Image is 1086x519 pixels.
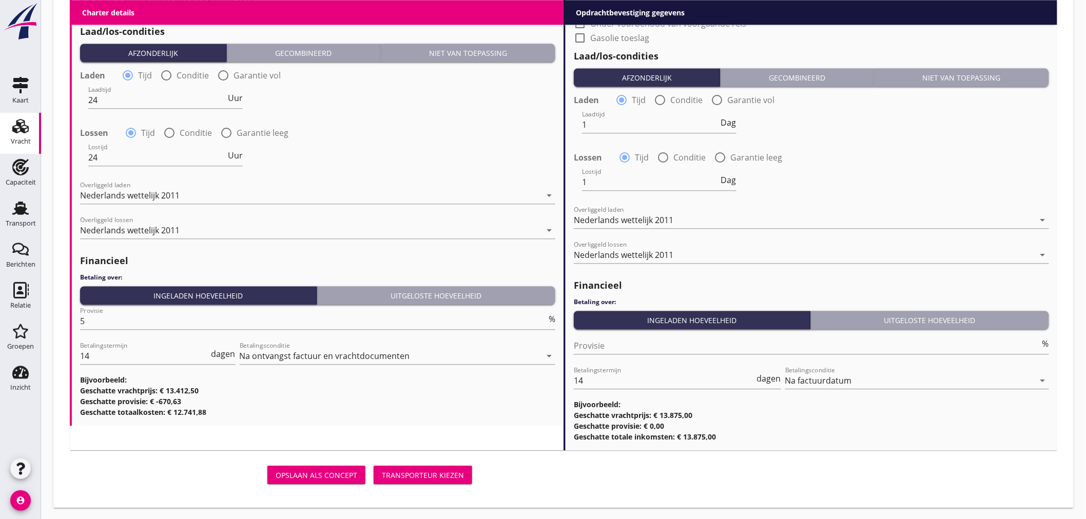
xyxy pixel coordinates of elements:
div: Nederlands wettelijk 2011 [80,191,180,200]
label: Garantie vol [234,70,281,81]
button: Niet van toepassing [875,68,1049,87]
label: Conditie [177,70,209,81]
button: Niet van toepassing [381,44,555,62]
button: Opslaan als concept [267,466,365,484]
button: Afzonderlijk [574,68,721,87]
span: Uur [228,94,243,102]
h2: Financieel [574,278,1049,292]
img: logo-small.a267ee39.svg [2,3,39,41]
label: Tijd [141,128,155,138]
i: arrow_drop_down [1037,374,1049,387]
div: dagen [209,350,236,358]
label: Garantie leeg [237,128,288,138]
label: Onder voorbehoud van voorgaande reis [590,18,746,29]
div: Uitgeloste hoeveelheid [321,290,552,301]
div: Uitgeloste hoeveelheid [815,315,1045,326]
label: Garantie vol [727,95,774,105]
input: Laadtijd [582,116,719,133]
div: Opslaan als concept [276,470,357,481]
div: % [547,315,555,323]
h2: Financieel [80,254,555,268]
div: Niet van toepassing [385,48,551,58]
strong: Lossen [80,128,108,138]
h3: Geschatte totaalkosten: € 12.741,88 [80,407,555,417]
i: arrow_drop_down [1037,249,1049,261]
div: Nederlands wettelijk 2011 [80,226,180,235]
input: Lostijd [582,174,719,190]
div: Kaart [12,97,29,104]
h3: Geschatte provisie: € 0,00 [574,421,1049,431]
span: Dag [721,118,736,127]
span: Dag [721,176,736,184]
strong: Lossen [574,152,602,163]
div: Relatie [10,302,31,309]
div: Ingeladen hoeveelheid [578,315,806,326]
h3: Geschatte vrachtprijs: € 13.875,00 [574,410,1049,421]
div: % [1040,340,1049,348]
label: Conditie [670,95,703,105]
div: Vracht [11,138,31,145]
div: Groepen [7,343,34,350]
strong: Laden [80,70,105,81]
button: Ingeladen hoeveelheid [80,286,317,305]
i: arrow_drop_down [1037,214,1049,226]
h3: Geschatte provisie: € -670,63 [80,396,555,407]
div: Niet van toepassing [879,72,1045,83]
button: Gecombineerd [227,44,380,62]
button: Transporteur kiezen [374,466,472,484]
h3: Bijvoorbeeld: [80,374,555,385]
label: Gasolie toeslag [96,8,156,18]
label: Conditie [673,152,706,163]
i: arrow_drop_down [543,224,555,236]
div: Gecombineerd [725,72,869,83]
label: Tijd [632,95,646,105]
span: Uur [228,151,243,159]
div: Transport [6,220,36,227]
div: Inzicht [10,384,31,391]
input: Lostijd [88,149,226,166]
label: Conditie [180,128,212,138]
h3: Geschatte vrachtprijs: € 13.412,50 [80,385,555,396]
h2: Laad/los-condities [574,49,1049,63]
div: Nederlands wettelijk 2011 [574,215,673,225]
div: Afzonderlijk [84,48,222,58]
div: Na factuurdatum [785,376,852,385]
div: dagen [755,374,781,383]
h3: Geschatte totale inkomsten: € 13.875,00 [574,431,1049,442]
div: Berichten [6,261,35,268]
input: Laadtijd [88,92,226,108]
h2: Laad/los-condities [80,25,555,38]
button: Gecombineerd [721,68,874,87]
input: Betalingstermijn [574,372,755,389]
div: Ingeladen hoeveelheid [84,290,313,301]
i: arrow_drop_down [543,350,555,362]
label: Garantie leeg [730,152,782,163]
label: Gasolie toeslag [590,33,649,43]
label: Tijd [635,152,649,163]
div: Na ontvangst factuur en vrachtdocumenten [240,351,410,361]
i: account_circle [10,490,31,511]
button: Afzonderlijk [80,44,227,62]
strong: Laden [574,95,599,105]
input: Provisie [574,337,1040,354]
i: arrow_drop_down [543,189,555,202]
input: Provisie [80,313,547,329]
label: Tijd [138,70,152,81]
button: Uitgeloste hoeveelheid [317,286,556,305]
h3: Bijvoorbeeld: [574,399,1049,410]
div: Afzonderlijk [578,72,716,83]
button: Ingeladen hoeveelheid [574,311,811,329]
button: Uitgeloste hoeveelheid [811,311,1050,329]
input: Betalingstermijn [80,348,209,364]
div: Transporteur kiezen [382,470,464,481]
h4: Betaling over: [80,273,555,282]
label: Stremming/ijstoeslag [590,4,673,14]
div: Gecombineerd [231,48,376,58]
div: Nederlands wettelijk 2011 [574,250,673,259]
div: Capaciteit [6,179,36,186]
h4: Betaling over: [574,297,1049,307]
